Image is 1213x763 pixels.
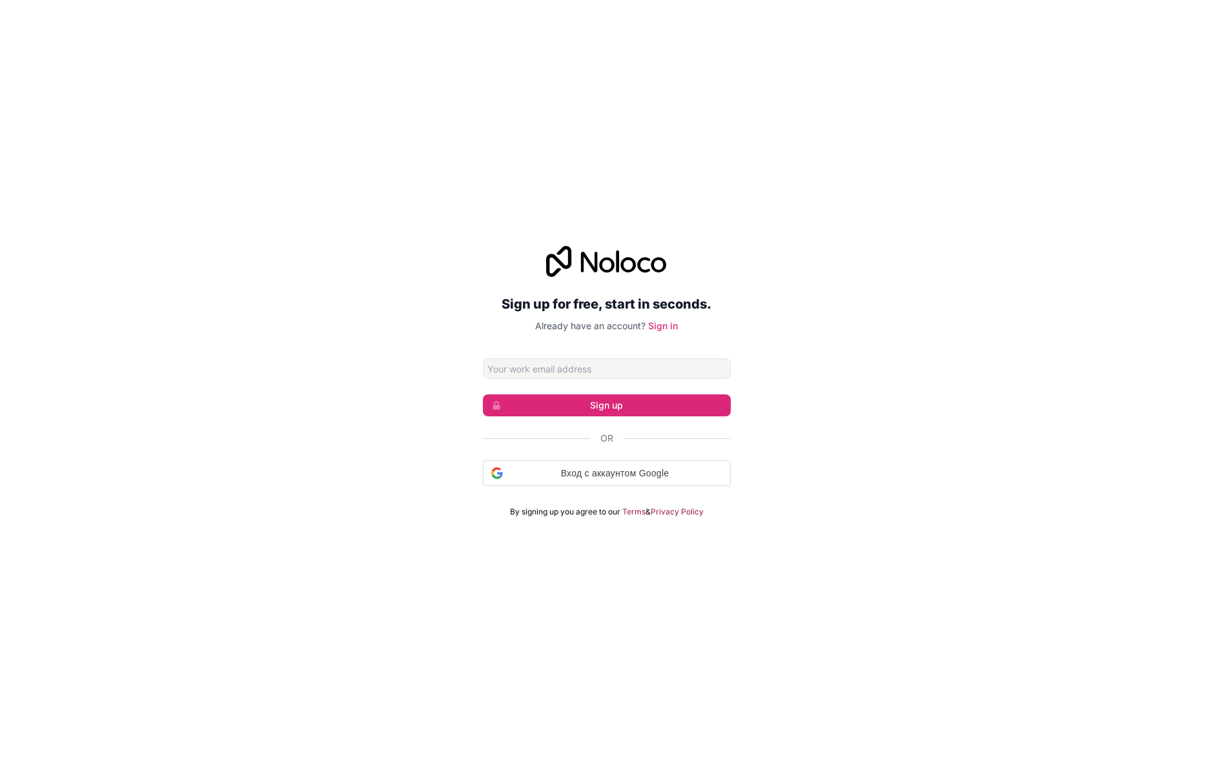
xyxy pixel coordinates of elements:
[510,507,620,517] span: By signing up you agree to our
[535,320,646,331] span: Already have an account?
[483,292,731,316] h2: Sign up for free, start in seconds.
[600,432,613,445] span: Or
[483,394,731,416] button: Sign up
[483,358,731,379] input: Email address
[508,467,722,480] span: Вход с аккаунтом Google
[622,507,646,517] a: Terms
[646,507,651,517] span: &
[648,320,678,331] a: Sign in
[483,460,731,486] div: Вход с аккаунтом Google
[651,507,704,517] a: Privacy Policy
